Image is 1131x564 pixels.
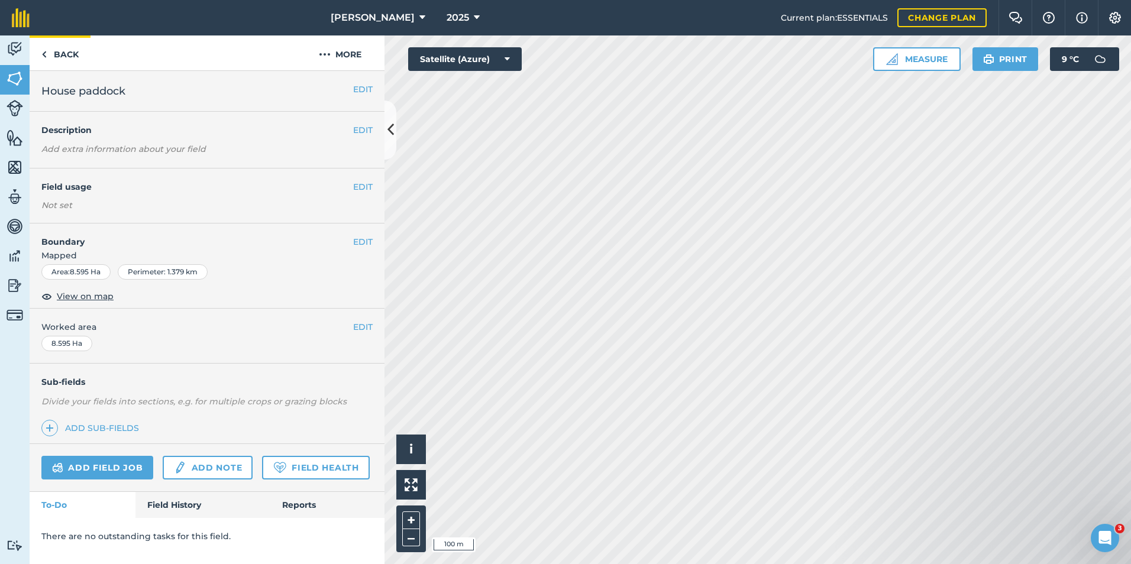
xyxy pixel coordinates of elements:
a: Add sub-fields [41,420,144,436]
div: Area : 8.595 Ha [41,264,111,280]
img: Four arrows, one pointing top left, one top right, one bottom right and the last bottom left [405,478,418,491]
img: svg+xml;base64,PD94bWwgdmVyc2lvbj0iMS4wIiBlbmNvZGluZz0idXRmLTgiPz4KPCEtLSBHZW5lcmF0b3I6IEFkb2JlIE... [7,247,23,265]
button: Print [972,47,1039,71]
em: Add extra information about your field [41,144,206,154]
button: View on map [41,289,114,303]
span: Current plan : ESSENTIALS [781,11,888,24]
img: svg+xml;base64,PHN2ZyB4bWxucz0iaHR0cDovL3d3dy53My5vcmcvMjAwMC9zdmciIHdpZHRoPSI1NiIgaGVpZ2h0PSI2MC... [7,158,23,176]
button: – [402,529,420,546]
img: svg+xml;base64,PHN2ZyB4bWxucz0iaHR0cDovL3d3dy53My5vcmcvMjAwMC9zdmciIHdpZHRoPSIxNyIgaGVpZ2h0PSIxNy... [1076,11,1088,25]
img: svg+xml;base64,PHN2ZyB4bWxucz0iaHR0cDovL3d3dy53My5vcmcvMjAwMC9zdmciIHdpZHRoPSIyMCIgaGVpZ2h0PSIyNC... [319,47,331,61]
span: Mapped [30,249,384,262]
h4: Description [41,124,373,137]
iframe: Intercom live chat [1091,524,1119,552]
img: A question mark icon [1042,12,1056,24]
img: svg+xml;base64,PHN2ZyB4bWxucz0iaHR0cDovL3d3dy53My5vcmcvMjAwMC9zdmciIHdpZHRoPSI1NiIgaGVpZ2h0PSI2MC... [7,70,23,87]
a: Reports [270,492,384,518]
p: There are no outstanding tasks for this field. [41,530,373,543]
img: svg+xml;base64,PD94bWwgdmVyc2lvbj0iMS4wIiBlbmNvZGluZz0idXRmLTgiPz4KPCEtLSBHZW5lcmF0b3I6IEFkb2JlIE... [7,188,23,206]
div: 8.595 Ha [41,336,92,351]
img: A cog icon [1108,12,1122,24]
span: House paddock [41,83,125,99]
a: Field Health [262,456,369,479]
img: svg+xml;base64,PD94bWwgdmVyc2lvbj0iMS4wIiBlbmNvZGluZz0idXRmLTgiPz4KPCEtLSBHZW5lcmF0b3I6IEFkb2JlIE... [7,100,23,116]
span: i [409,442,413,456]
a: Change plan [897,8,987,27]
button: EDIT [353,124,373,137]
img: svg+xml;base64,PD94bWwgdmVyc2lvbj0iMS4wIiBlbmNvZGluZz0idXRmLTgiPz4KPCEtLSBHZW5lcmF0b3I6IEFkb2JlIE... [7,277,23,294]
img: svg+xml;base64,PD94bWwgdmVyc2lvbj0iMS4wIiBlbmNvZGluZz0idXRmLTgiPz4KPCEtLSBHZW5lcmF0b3I6IEFkb2JlIE... [7,540,23,551]
img: svg+xml;base64,PHN2ZyB4bWxucz0iaHR0cDovL3d3dy53My5vcmcvMjAwMC9zdmciIHdpZHRoPSIxOSIgaGVpZ2h0PSIyNC... [983,52,994,66]
img: svg+xml;base64,PD94bWwgdmVyc2lvbj0iMS4wIiBlbmNvZGluZz0idXRmLTgiPz4KPCEtLSBHZW5lcmF0b3I6IEFkb2JlIE... [173,461,186,475]
a: Add field job [41,456,153,479]
a: To-Do [30,492,135,518]
img: Ruler icon [886,53,898,65]
img: svg+xml;base64,PHN2ZyB4bWxucz0iaHR0cDovL3d3dy53My5vcmcvMjAwMC9zdmciIHdpZHRoPSI1NiIgaGVpZ2h0PSI2MC... [7,129,23,147]
img: Two speech bubbles overlapping with the left bubble in the forefront [1009,12,1023,24]
em: Divide your fields into sections, e.g. for multiple crops or grazing blocks [41,396,347,407]
button: EDIT [353,180,373,193]
a: Add note [163,456,253,479]
button: Satellite (Azure) [408,47,522,71]
img: svg+xml;base64,PHN2ZyB4bWxucz0iaHR0cDovL3d3dy53My5vcmcvMjAwMC9zdmciIHdpZHRoPSIxNCIgaGVpZ2h0PSIyNC... [46,421,54,435]
span: 9 ° C [1062,47,1079,71]
a: Back [30,35,91,70]
h4: Sub-fields [30,375,384,388]
button: EDIT [353,83,373,96]
button: EDIT [353,320,373,333]
span: 2025 [447,11,469,25]
img: fieldmargin Logo [12,8,30,27]
button: Measure [873,47,961,71]
h4: Boundary [30,223,353,248]
img: svg+xml;base64,PHN2ZyB4bWxucz0iaHR0cDovL3d3dy53My5vcmcvMjAwMC9zdmciIHdpZHRoPSI5IiBoZWlnaHQ9IjI0Ii... [41,47,47,61]
span: View on map [57,290,114,303]
img: svg+xml;base64,PD94bWwgdmVyc2lvbj0iMS4wIiBlbmNvZGluZz0idXRmLTgiPz4KPCEtLSBHZW5lcmF0b3I6IEFkb2JlIE... [52,461,63,475]
button: + [402,511,420,529]
button: EDIT [353,235,373,248]
button: More [296,35,384,70]
img: svg+xml;base64,PD94bWwgdmVyc2lvbj0iMS4wIiBlbmNvZGluZz0idXRmLTgiPz4KPCEtLSBHZW5lcmF0b3I6IEFkb2JlIE... [7,40,23,58]
img: svg+xml;base64,PD94bWwgdmVyc2lvbj0iMS4wIiBlbmNvZGluZz0idXRmLTgiPz4KPCEtLSBHZW5lcmF0b3I6IEFkb2JlIE... [7,307,23,323]
button: i [396,435,426,464]
div: Not set [41,199,373,211]
div: Perimeter : 1.379 km [118,264,208,280]
button: 9 °C [1050,47,1119,71]
span: Worked area [41,320,373,333]
img: svg+xml;base64,PD94bWwgdmVyc2lvbj0iMS4wIiBlbmNvZGluZz0idXRmLTgiPz4KPCEtLSBHZW5lcmF0b3I6IEFkb2JlIE... [1088,47,1112,71]
a: Field History [135,492,270,518]
h4: Field usage [41,180,353,193]
img: svg+xml;base64,PD94bWwgdmVyc2lvbj0iMS4wIiBlbmNvZGluZz0idXRmLTgiPz4KPCEtLSBHZW5lcmF0b3I6IEFkb2JlIE... [7,218,23,235]
span: [PERSON_NAME] [331,11,415,25]
span: 3 [1115,524,1124,533]
img: svg+xml;base64,PHN2ZyB4bWxucz0iaHR0cDovL3d3dy53My5vcmcvMjAwMC9zdmciIHdpZHRoPSIxOCIgaGVpZ2h0PSIyNC... [41,289,52,303]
